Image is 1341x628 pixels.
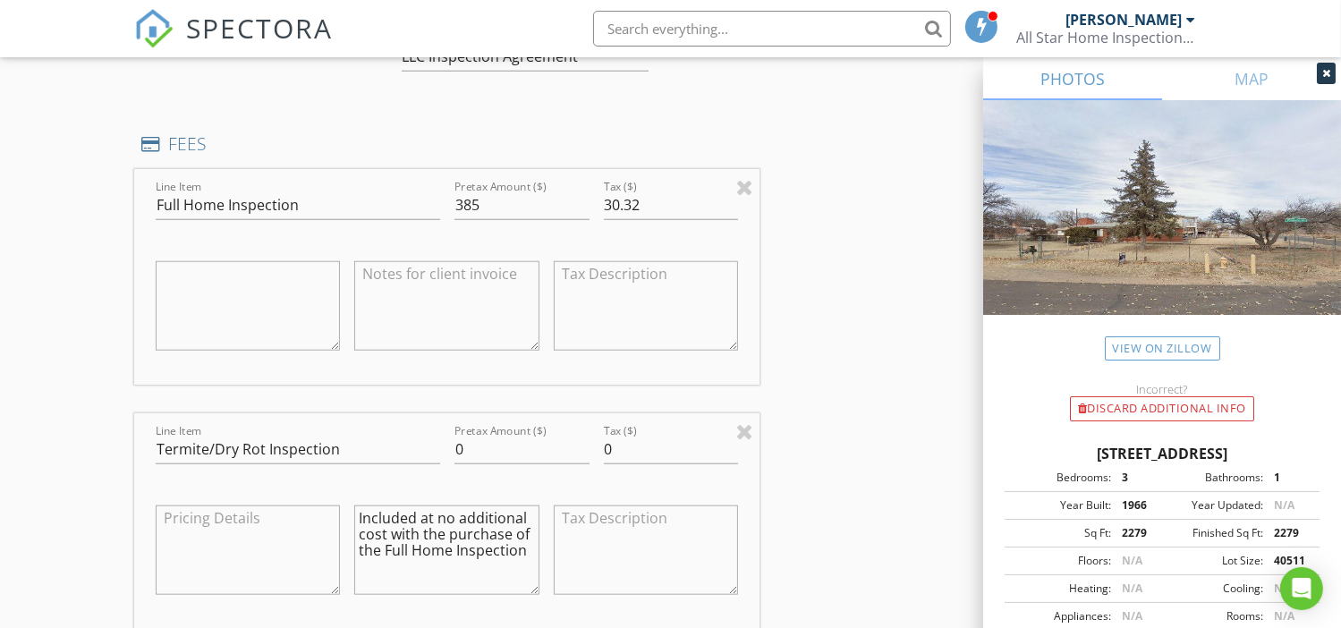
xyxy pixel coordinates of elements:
div: Sq Ft: [1010,525,1111,541]
a: MAP [1162,57,1341,100]
div: Discard Additional info [1070,396,1254,421]
div: Floors: [1010,553,1111,569]
div: Rooms: [1162,608,1263,624]
img: streetview [983,100,1341,358]
div: 40511 [1263,553,1314,569]
div: Year Built: [1010,497,1111,513]
div: Year Updated: [1162,497,1263,513]
a: View on Zillow [1105,336,1220,361]
div: All Star Home Inspections, LLC Inspection Agreement [402,32,601,64]
div: [PERSON_NAME] [1065,11,1182,29]
a: PHOTOS [983,57,1162,100]
div: All Star Home Inspections, LLC [1016,29,1195,47]
span: N/A [1122,608,1142,624]
div: Finished Sq Ft: [1162,525,1263,541]
div: Open Intercom Messenger [1280,567,1323,610]
div: [STREET_ADDRESS] [1005,443,1320,464]
div: 2279 [1111,525,1162,541]
span: N/A [1122,553,1142,568]
div: Bathrooms: [1162,470,1263,486]
span: N/A [1274,497,1294,513]
div: Incorrect? [983,382,1341,396]
div: Heating: [1010,581,1111,597]
div: 2279 [1263,525,1314,541]
div: Appliances: [1010,608,1111,624]
h4: FEES [141,132,753,156]
input: Search everything... [593,11,951,47]
div: 3 [1111,470,1162,486]
div: Lot Size: [1162,553,1263,569]
span: SPECTORA [186,9,333,47]
span: N/A [1274,608,1294,624]
div: 1966 [1111,497,1162,513]
span: N/A [1122,581,1142,596]
div: Bedrooms: [1010,470,1111,486]
a: SPECTORA [134,24,333,62]
div: 1 [1263,470,1314,486]
img: The Best Home Inspection Software - Spectora [134,9,174,48]
div: Cooling: [1162,581,1263,597]
span: N/A [1274,581,1294,596]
